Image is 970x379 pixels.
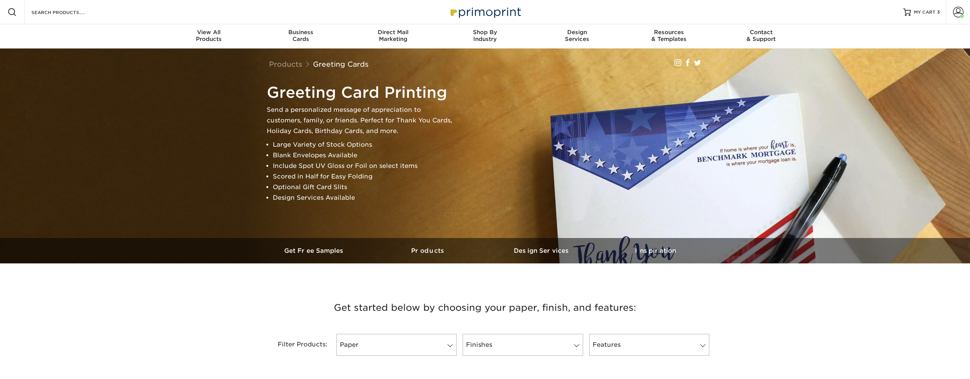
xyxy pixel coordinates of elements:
p: Send a personalized message of appreciation to customers, family, or friends. Perfect for Thank Y... [267,105,456,136]
span: MY CART [914,9,936,16]
div: Industry [439,29,531,42]
a: Get Free Samples [258,238,371,263]
a: Direct MailMarketing [347,24,439,49]
div: Marketing [347,29,439,42]
h3: Design Services [485,247,599,254]
li: Include Spot UV Gloss or Foil on select items [273,161,456,171]
h3: Inspiration [599,247,712,254]
a: Finishes [463,334,583,356]
a: Greeting Cards [313,60,369,68]
div: Products [163,29,255,42]
input: SEARCH PRODUCTS..... [31,8,105,17]
span: Direct Mail [347,29,439,36]
h3: Products [371,247,485,254]
div: Filter Products: [258,334,333,356]
span: Contact [715,29,807,36]
a: Products [371,238,485,263]
li: Scored in Half for Easy Folding [273,171,456,182]
div: Services [531,29,623,42]
div: Cards [255,29,347,42]
img: Primoprint [447,4,523,20]
a: View AllProducts [163,24,255,49]
a: Paper [336,334,457,356]
div: & Templates [623,29,715,42]
a: DesignServices [531,24,623,49]
span: Design [531,29,623,36]
span: Resources [623,29,715,36]
a: Shop ByIndustry [439,24,531,49]
li: Blank Envelopes Available [273,150,456,161]
a: Resources& Templates [623,24,715,49]
a: Inspiration [599,238,712,263]
a: Products [269,60,302,68]
a: Contact& Support [715,24,807,49]
span: View All [163,29,255,36]
a: Features [589,334,709,356]
li: Optional Gift Card Slits [273,182,456,193]
span: Business [255,29,347,36]
a: BusinessCards [255,24,347,49]
h3: Get Free Samples [258,247,371,254]
li: Large Variety of Stock Options [273,139,456,150]
span: Shop By [439,29,531,36]
h3: Get started below by choosing your paper, finish, and features: [263,291,707,325]
li: Design Services Available [273,193,456,203]
a: Design Services [485,238,599,263]
h1: Greeting Card Printing [267,83,456,102]
div: & Support [715,29,807,42]
span: 3 [937,9,940,15]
